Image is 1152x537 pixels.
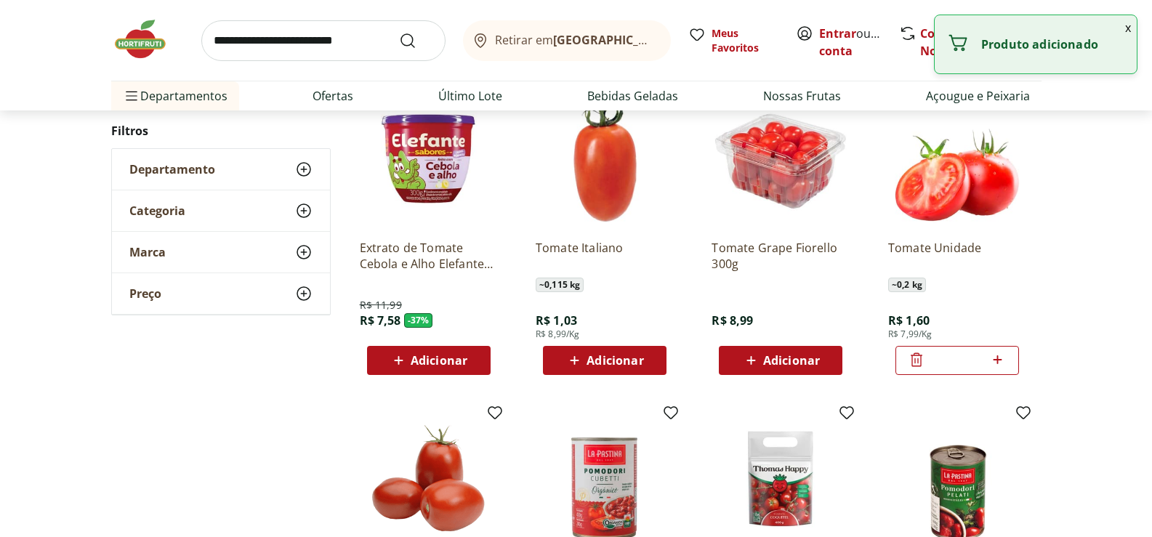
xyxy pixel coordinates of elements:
[553,32,798,48] b: [GEOGRAPHIC_DATA]/[GEOGRAPHIC_DATA]
[129,245,166,259] span: Marca
[888,240,1026,272] a: Tomate Unidade
[981,37,1125,52] p: Produto adicionado
[712,90,850,228] img: Tomate Grape Fiorello 300g
[688,26,778,55] a: Meus Favoritos
[536,278,584,292] span: ~ 0,115 kg
[587,87,678,105] a: Bebidas Geladas
[360,312,401,328] span: R$ 7,58
[920,25,988,59] a: Comprar Novamente
[888,328,933,340] span: R$ 7,99/Kg
[129,162,215,177] span: Departamento
[360,240,498,272] a: Extrato de Tomate Cebola e Alho Elefante 300g
[543,346,666,375] button: Adicionar
[463,20,671,61] button: Retirar em[GEOGRAPHIC_DATA]/[GEOGRAPHIC_DATA]
[123,78,227,113] span: Departamentos
[712,240,850,272] a: Tomate Grape Fiorello 300g
[1119,15,1137,40] button: Fechar notificação
[536,240,674,272] a: Tomate Italiano
[360,298,402,312] span: R$ 11,99
[112,273,330,314] button: Preço
[587,355,643,366] span: Adicionar
[129,286,161,301] span: Preço
[111,17,184,61] img: Hortifruti
[112,232,330,272] button: Marca
[495,33,656,47] span: Retirar em
[712,26,778,55] span: Meus Favoritos
[536,90,674,228] img: Tomate Italiano
[536,312,577,328] span: R$ 1,03
[129,203,185,218] span: Categoria
[819,25,899,59] a: Criar conta
[888,312,930,328] span: R$ 1,60
[399,32,434,49] button: Submit Search
[411,355,467,366] span: Adicionar
[123,78,140,113] button: Menu
[367,346,491,375] button: Adicionar
[819,25,884,60] span: ou
[819,25,856,41] a: Entrar
[763,87,841,105] a: Nossas Frutas
[712,312,753,328] span: R$ 8,99
[926,87,1030,105] a: Açougue e Peixaria
[719,346,842,375] button: Adicionar
[888,90,1026,228] img: Tomate Unidade
[888,278,926,292] span: ~ 0,2 kg
[313,87,353,105] a: Ofertas
[763,355,820,366] span: Adicionar
[536,328,580,340] span: R$ 8,99/Kg
[438,87,502,105] a: Último Lote
[360,90,498,228] img: Extrato de Tomate Cebola e Alho Elefante 300g
[404,313,433,328] span: - 37 %
[112,149,330,190] button: Departamento
[111,116,331,145] h2: Filtros
[112,190,330,231] button: Categoria
[201,20,446,61] input: search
